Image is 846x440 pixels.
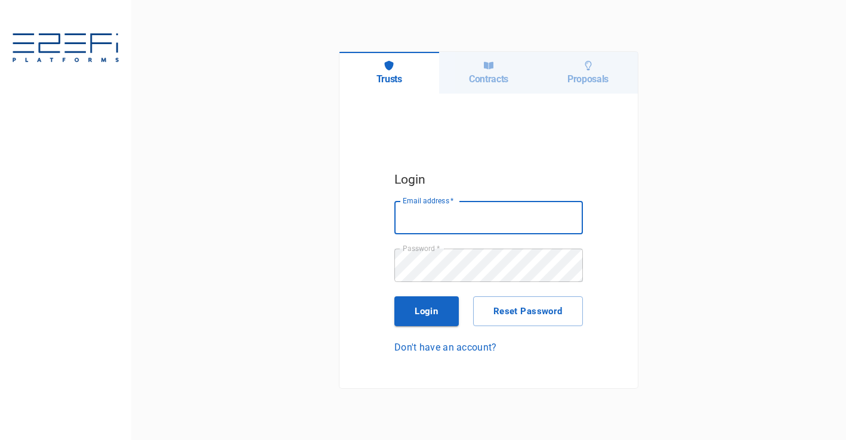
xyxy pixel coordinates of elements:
a: Don't have an account? [394,340,583,354]
h6: Trusts [376,73,402,85]
h6: Proposals [567,73,609,85]
button: Reset Password [473,296,583,326]
img: svg%3e [12,33,119,64]
h5: Login [394,169,583,190]
label: Email address [403,196,454,206]
label: Password [403,243,440,253]
h6: Contracts [469,73,508,85]
button: Login [394,296,459,326]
